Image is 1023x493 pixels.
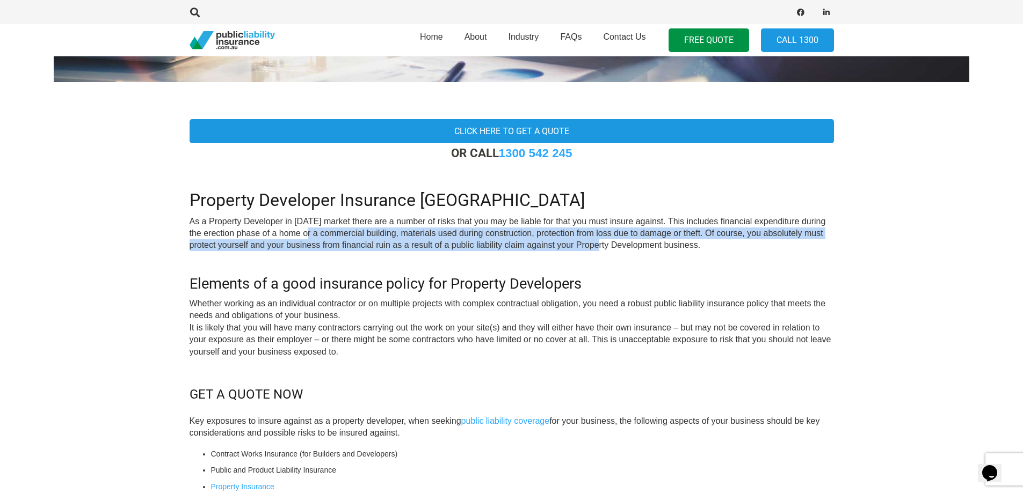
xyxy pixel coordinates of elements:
li: Public and Product Liability Insurance [211,464,834,476]
a: FAQs [549,21,592,60]
a: pli_logotransparent [190,31,275,50]
h2: Property Developer Insurance [GEOGRAPHIC_DATA] [190,177,834,210]
span: Industry [508,32,539,41]
a: Click here to get a quote [190,119,834,143]
li: Contract Works Insurance (for Builders and Developers) [211,448,834,460]
span: Contact Us [603,32,645,41]
a: 1300 542 245 [499,146,572,160]
p: Key exposures to insure against as a property developer, when seeking for your business, the foll... [190,415,834,439]
strong: OR CALL [451,146,572,160]
a: Facebook [793,5,808,20]
span: About [465,32,487,41]
a: Property Insurance [211,482,274,491]
h3: Elements of a good insurance policy for Property Developers [190,262,834,293]
a: LinkedIn [819,5,834,20]
span: Home [420,32,443,41]
h4: GET A QUOTE NOW [190,374,834,402]
a: Home [409,21,454,60]
a: Contact Us [592,21,656,60]
a: Industry [497,21,549,60]
iframe: chat widget [978,450,1012,482]
span: FAQs [560,32,582,41]
p: As a Property Developer in [DATE] market there are a number of risks that you may be liable for t... [190,216,834,252]
a: About [454,21,498,60]
a: FREE QUOTE [669,28,749,53]
p: Whether working as an individual contractor or on multiple projects with complex contractual obli... [190,298,834,358]
a: Call 1300 [761,28,834,53]
a: Search [185,8,206,17]
a: public liability coverage [461,416,550,425]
